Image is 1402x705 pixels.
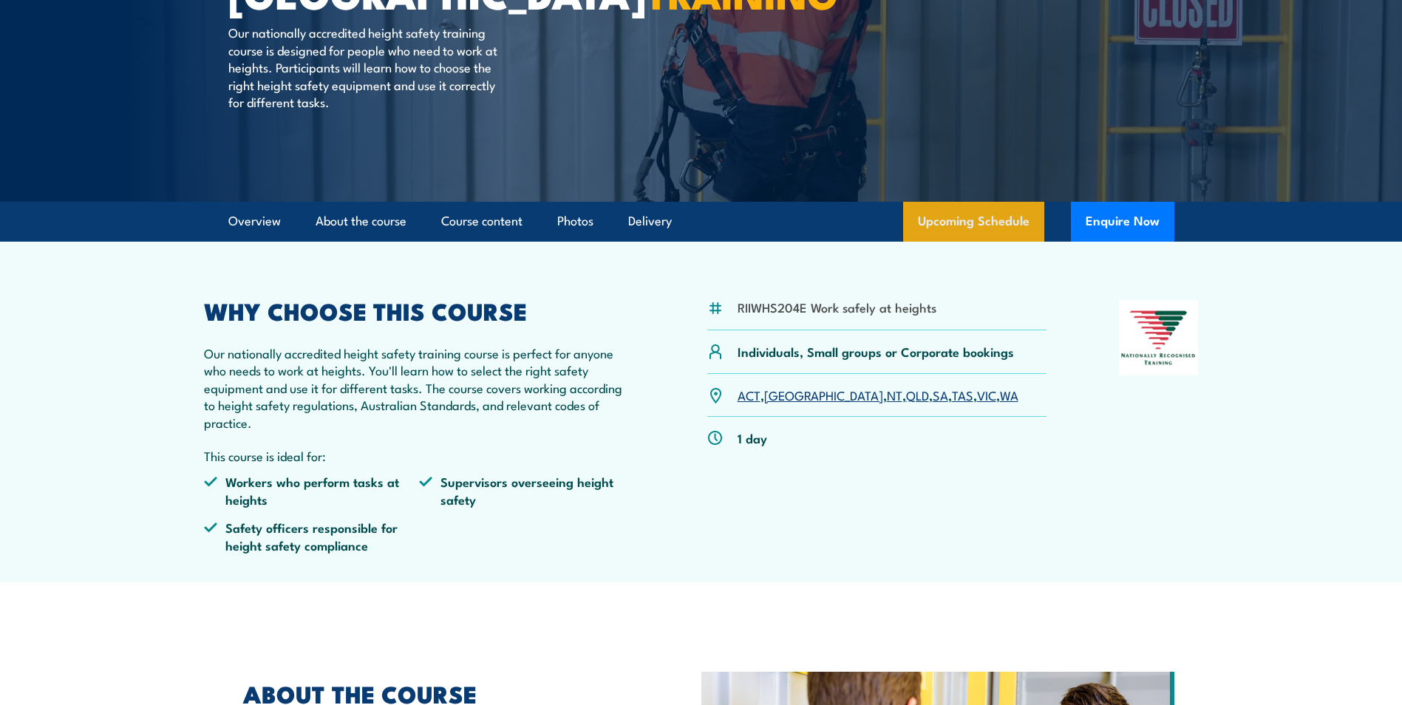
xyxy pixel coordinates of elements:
[243,683,633,704] h2: ABOUT THE COURSE
[738,343,1014,360] p: Individuals, Small groups or Corporate bookings
[228,24,498,110] p: Our nationally accredited height safety training course is designed for people who need to work a...
[204,473,420,508] li: Workers who perform tasks at heights
[887,386,902,403] a: NT
[1071,202,1174,242] button: Enquire Now
[906,386,929,403] a: QLD
[952,386,973,403] a: TAS
[557,202,593,241] a: Photos
[204,344,636,431] p: Our nationally accredited height safety training course is perfect for anyone who needs to work a...
[419,473,635,508] li: Supervisors overseeing height safety
[738,299,936,316] li: RIIWHS204E Work safely at heights
[628,202,672,241] a: Delivery
[316,202,406,241] a: About the course
[1119,300,1199,375] img: Nationally Recognised Training logo.
[738,386,1018,403] p: , , , , , , ,
[441,202,523,241] a: Course content
[738,386,760,403] a: ACT
[204,300,636,321] h2: WHY CHOOSE THIS COURSE
[738,429,767,446] p: 1 day
[204,447,636,464] p: This course is ideal for:
[977,386,996,403] a: VIC
[903,202,1044,242] a: Upcoming Schedule
[764,386,883,403] a: [GEOGRAPHIC_DATA]
[1000,386,1018,403] a: WA
[933,386,948,403] a: SA
[228,202,281,241] a: Overview
[204,519,420,554] li: Safety officers responsible for height safety compliance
